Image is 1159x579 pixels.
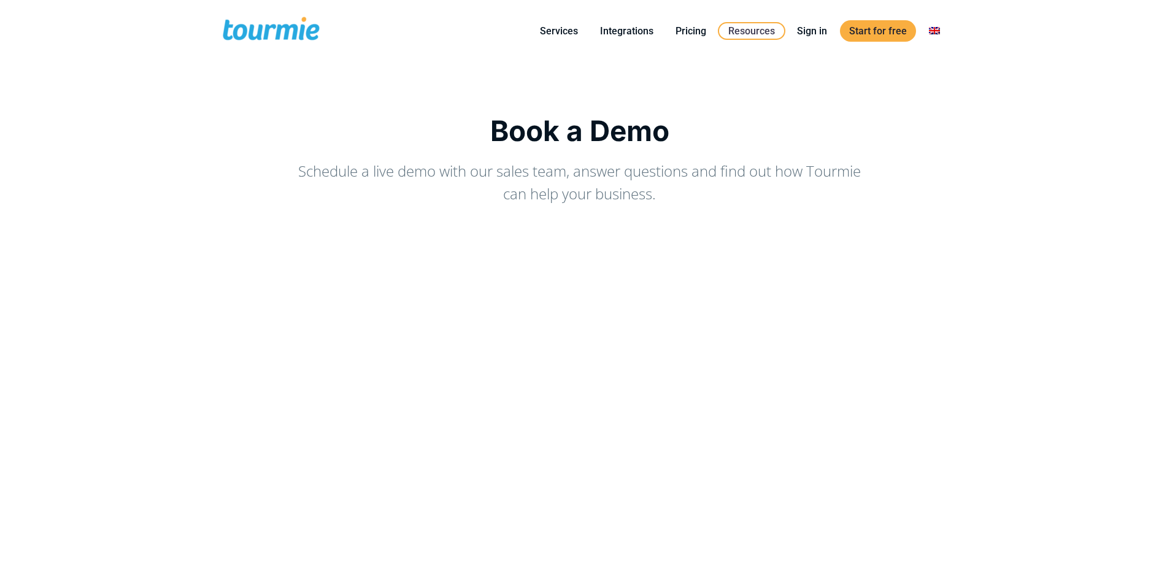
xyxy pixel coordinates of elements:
[666,23,715,39] a: Pricing
[591,23,663,39] a: Integrations
[531,23,587,39] a: Services
[718,22,785,40] a: Resources
[221,114,939,147] h1: Book a Demo
[788,23,836,39] a: Sign in
[840,20,916,42] a: Start for free
[288,159,871,205] p: Schedule a live demo with our sales team, answer questions and find out how Tourmie can help your...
